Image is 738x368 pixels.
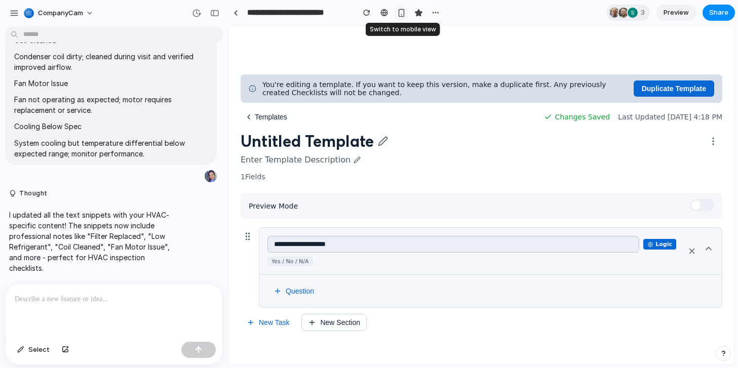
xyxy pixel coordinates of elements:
button: Yes / No / N/A [39,231,85,240]
div: 1 Fields [12,147,494,155]
button: Select [12,342,55,358]
button: New Section [73,288,138,305]
p: System cooling but temperature differential below expected range; monitor performance. [14,138,208,159]
button: Share [703,5,735,21]
p: Cooling Below Spec [14,121,208,132]
span: Select [28,345,50,355]
h1: Untitled Template [12,105,160,125]
span: You're editing a template. If you want to keep this version, make a duplicate first. Any previous... [34,55,397,71]
span: 3 [641,8,648,18]
p: Fan not operating as expected; motor requires replacement or service. [14,94,208,115]
div: Enter Template Description [12,129,494,139]
span: Logic [415,213,448,224]
button: Question [39,257,92,273]
p: Fan Motor Issue [14,78,208,89]
span: CompanyCam [38,8,83,18]
p: I updated all the text snippets with your HVAC-specific content! The snippets now include profess... [9,210,178,273]
span: Last Updated [DATE] 4:18 PM [390,87,494,95]
span: Preview Mode [20,176,69,184]
div: 3 [606,5,650,21]
button: Templates [12,85,63,97]
a: Preview [656,5,696,21]
div: Switch to mobile view [366,23,440,36]
span: Preview [664,8,689,18]
button: CompanyCam [20,5,99,21]
p: Condenser coil dirty; cleaned during visit and verified improved airflow. [14,51,208,72]
span: Share [709,8,728,18]
span: Changes Saved [327,87,382,95]
button: New Task [12,288,67,305]
button: Duplicate Template [405,55,486,71]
